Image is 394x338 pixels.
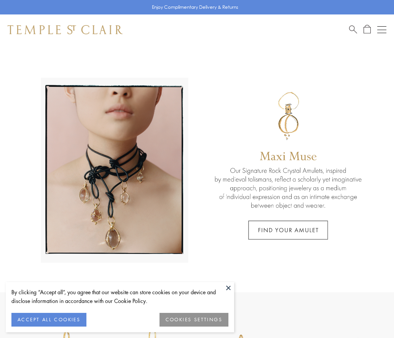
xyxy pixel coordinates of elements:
div: By clicking “Accept all”, you agree that our website can store cookies on your device and disclos... [11,288,228,305]
a: Open Shopping Bag [364,25,371,34]
button: COOKIES SETTINGS [160,313,228,327]
button: Open navigation [377,25,386,34]
button: ACCEPT ALL COOKIES [11,313,86,327]
p: Enjoy Complimentary Delivery & Returns [152,3,238,11]
a: Search [349,25,357,34]
img: Temple St. Clair [8,25,123,34]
